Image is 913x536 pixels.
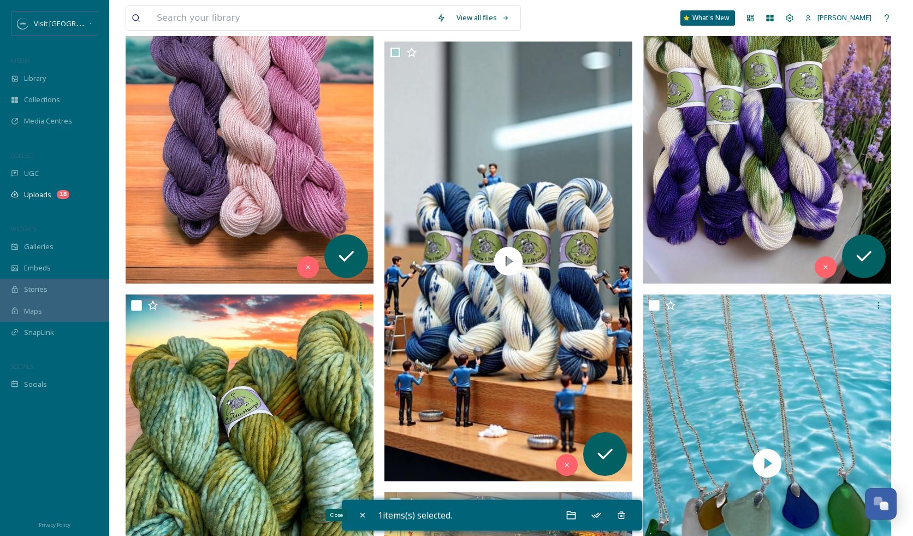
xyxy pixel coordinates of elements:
[39,521,70,528] span: Privacy Policy
[151,6,431,30] input: Search your library
[34,18,156,28] span: Visit [GEOGRAPHIC_DATA][US_STATE]
[11,56,30,64] span: MEDIA
[24,284,48,294] span: Stories
[24,327,54,338] span: SnapLink
[24,306,42,316] span: Maps
[24,168,39,179] span: UGC
[11,151,34,160] span: COLLECT
[451,7,515,28] a: View all files
[24,73,46,84] span: Library
[24,379,47,390] span: Socials
[865,488,897,520] button: Open Chat
[57,190,69,199] div: 18
[378,509,452,522] span: 1 items(s) selected.
[11,362,33,370] span: SOCIALS
[817,13,871,22] span: [PERSON_NAME]
[680,10,735,26] a: What's New
[39,517,70,531] a: Privacy Policy
[11,225,36,233] span: WIDGETS
[384,42,632,481] img: thumbnail
[24,116,72,126] span: Media Centres
[799,7,877,28] a: [PERSON_NAME]
[24,263,51,273] span: Embeds
[17,18,28,29] img: SM%20Social%20Profile.png
[24,190,51,200] span: Uploads
[24,95,60,105] span: Collections
[24,242,54,252] span: Galleries
[325,509,347,521] div: Close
